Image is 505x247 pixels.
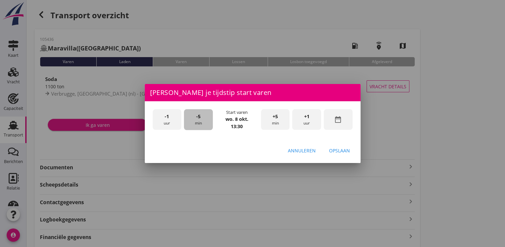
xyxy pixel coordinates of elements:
[292,109,321,130] div: uur
[261,109,290,130] div: min
[226,109,248,116] div: Start varen
[304,113,309,120] span: +1
[196,113,201,120] span: -5
[145,84,361,101] div: [PERSON_NAME] je tijdstip start varen
[324,144,355,156] button: Opslaan
[273,113,278,120] span: +5
[283,144,321,156] button: Annuleren
[334,116,342,123] i: date_range
[225,116,248,122] strong: wo. 8 okt.
[184,109,213,130] div: min
[153,109,182,130] div: uur
[329,147,350,154] div: Opslaan
[165,113,169,120] span: -1
[231,123,243,129] strong: 13:30
[288,147,316,154] div: Annuleren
